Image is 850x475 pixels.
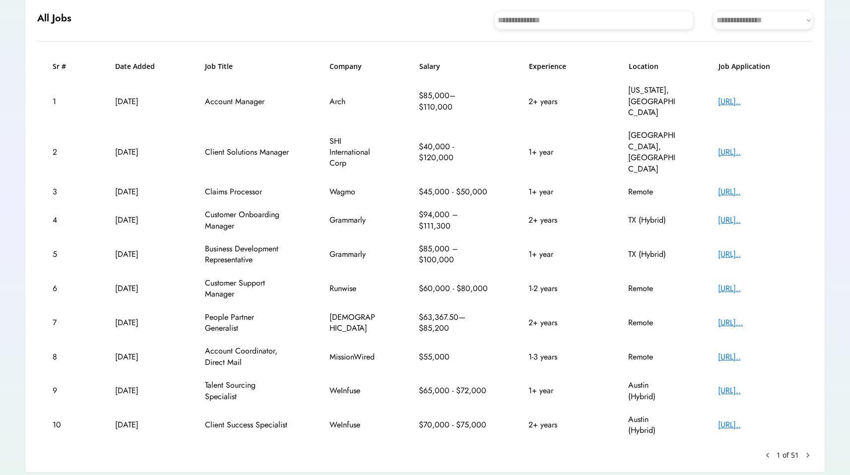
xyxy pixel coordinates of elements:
div: [DATE] [115,96,165,107]
div: $63,367.50—$85,200 [419,312,488,334]
div: Claims Processor [205,186,289,197]
div: MissionWired [329,352,379,362]
button: chevron_right [803,450,813,460]
div: $70,000 - $75,000 [419,419,488,430]
div: 2+ years [528,317,588,328]
h6: All Jobs [37,11,71,25]
h6: Sr # [53,61,75,71]
div: Talent Sourcing Specialist [205,380,289,402]
div: 1-3 years [528,352,588,362]
div: [GEOGRAPHIC_DATA], [GEOGRAPHIC_DATA] [628,130,678,175]
div: $40,000 - $120,000 [419,141,488,164]
div: 1+ year [528,249,588,260]
div: [URL].. [718,186,797,197]
div: Remote [628,317,678,328]
div: [URL]... [718,317,797,328]
div: 2 [53,147,75,158]
div: [DATE] [115,419,165,430]
div: [DATE] [115,147,165,158]
div: [DEMOGRAPHIC_DATA] [329,312,379,334]
div: $45,000 - $50,000 [419,186,488,197]
div: Client Solutions Manager [205,147,289,158]
div: [URL].. [718,249,797,260]
div: $65,000 - $72,000 [419,385,488,396]
div: [URL].. [718,283,797,294]
h6: Salary [419,61,489,71]
div: 7 [53,317,75,328]
div: $94,000 – $111,300 [419,209,488,232]
div: 1-2 years [528,283,588,294]
h6: Experience [529,61,588,71]
div: $60,000 - $80,000 [419,283,488,294]
div: 6 [53,283,75,294]
div: Remote [628,352,678,362]
div: 8 [53,352,75,362]
div: [US_STATE], [GEOGRAPHIC_DATA] [628,85,678,118]
div: 1 of 51 [777,450,799,460]
div: Remote [628,186,678,197]
div: Arch [329,96,379,107]
h6: Location [629,61,678,71]
div: $85,000 – $100,000 [419,243,488,266]
div: 3 [53,186,75,197]
div: Austin (Hybrid) [628,414,678,436]
div: Runwise [329,283,379,294]
button: keyboard_arrow_left [763,450,773,460]
div: $85,000–$110,000 [419,90,488,113]
div: [DATE] [115,249,165,260]
h6: Job Title [205,61,233,71]
div: Customer Onboarding Manager [205,209,289,232]
div: 4 [53,215,75,226]
div: Customer Support Manager [205,278,289,300]
div: [DATE] [115,283,165,294]
h6: Job Application [719,61,798,71]
div: [DATE] [115,186,165,197]
div: [DATE] [115,215,165,226]
div: [DATE] [115,352,165,362]
div: Wagmo [329,186,379,197]
div: Account Manager [205,96,289,107]
div: [URL].. [718,385,797,396]
div: 9 [53,385,75,396]
div: TX (Hybrid) [628,249,678,260]
div: [URL].. [718,215,797,226]
div: [DATE] [115,385,165,396]
div: 5 [53,249,75,260]
div: Remote [628,283,678,294]
div: People Partner Generalist [205,312,289,334]
div: [URL].. [718,352,797,362]
div: 1+ year [528,147,588,158]
div: 10 [53,419,75,430]
div: 2+ years [528,215,588,226]
div: Client Success Specialist [205,419,289,430]
div: 1 [53,96,75,107]
div: 1+ year [528,186,588,197]
div: WeInfuse [329,419,379,430]
div: [DATE] [115,317,165,328]
div: [URL].. [718,96,797,107]
div: SHI International Corp [329,136,379,169]
div: 2+ years [528,96,588,107]
div: [URL].. [718,147,797,158]
div: Grammarly [329,249,379,260]
h6: Company [329,61,379,71]
div: 2+ years [528,419,588,430]
div: Business Development Representative [205,243,289,266]
div: $55,000 [419,352,488,362]
div: Grammarly [329,215,379,226]
div: WeInfuse [329,385,379,396]
div: Account Coordinator, Direct Mail [205,346,289,368]
div: Austin (Hybrid) [628,380,678,402]
div: [URL].. [718,419,797,430]
h6: Date Added [115,61,165,71]
div: 1+ year [528,385,588,396]
div: TX (Hybrid) [628,215,678,226]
